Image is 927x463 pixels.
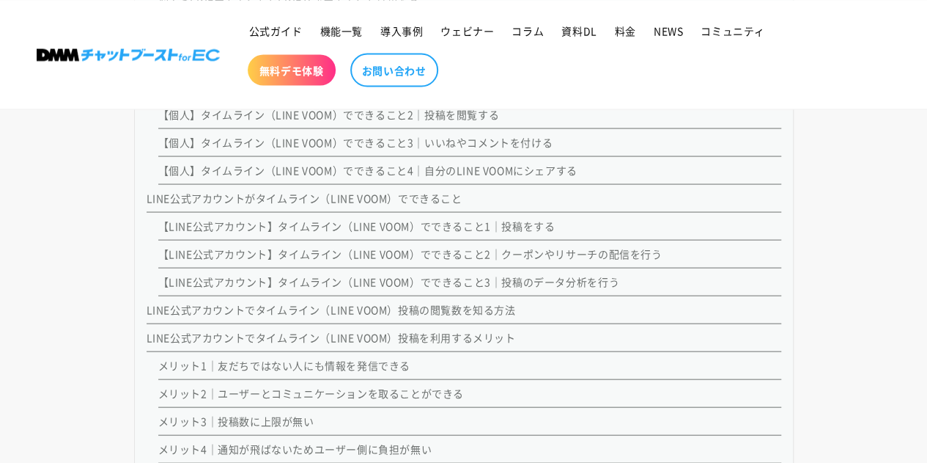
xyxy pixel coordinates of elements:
[440,23,494,37] span: ウェビナー
[158,274,619,288] a: 【LINE公式アカウント】タイムライン（LINE VOOM）でできること3｜投稿のデータ分析を行う
[158,441,432,456] a: メリット4｜通知が飛ばないためユーザー側に負担が無い
[259,63,324,76] span: 無料デモ体験
[320,23,363,37] span: 機能一覧
[147,302,516,316] a: LINE公式アカウントでタイムライン（LINE VOOM）投稿の閲覧数を知る方法
[692,15,774,45] a: コミュニティ
[553,15,605,45] a: 資料DL
[147,190,462,205] a: LINE公式アカウントがタイムライン（LINE VOOM）でできること
[372,15,432,45] a: 導入事例
[561,23,597,37] span: 資料DL
[615,23,636,37] span: 料金
[240,15,311,45] a: 公式ガイド
[37,48,220,61] img: 株式会社DMM Boost
[701,23,765,37] span: コミュニティ
[248,54,336,85] a: 無料デモ体験
[158,106,500,121] a: 【個人】タイムライン（LINE VOOM）でできること2｜投稿を閲覧する
[432,15,503,45] a: ウェビナー
[311,15,372,45] a: 機能一覧
[654,23,683,37] span: NEWS
[511,23,544,37] span: コラム
[158,413,314,428] a: メリット3｜投稿数に上限が無い
[645,15,692,45] a: NEWS
[362,63,426,76] span: お問い合わせ
[158,134,553,149] a: 【個人】タイムライン（LINE VOOM）でできること3｜いいねやコメントを付ける
[158,246,662,260] a: 【LINE公式アカウント】タイムライン（LINE VOOM）でできること2｜クーポンやリサーチの配信を行う
[249,23,303,37] span: 公式ガイド
[158,385,464,400] a: メリット2｜ユーザーとコミュニケーションを取ることができる
[158,357,410,372] a: メリット1｜友だちではない人にも情報を発信できる
[158,162,577,177] a: 【個人】タイムライン（LINE VOOM）でできること4｜自分のLINE VOOMにシェアする
[158,218,555,233] a: 【LINE公式アカウント】タイムライン（LINE VOOM）でできること1｜投稿をする
[503,15,553,45] a: コラム
[380,23,423,37] span: 導入事例
[606,15,645,45] a: 料金
[147,329,516,344] a: LINE公式アカウントでタイムライン（LINE VOOM）投稿を利用するメリット
[350,53,438,87] a: お問い合わせ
